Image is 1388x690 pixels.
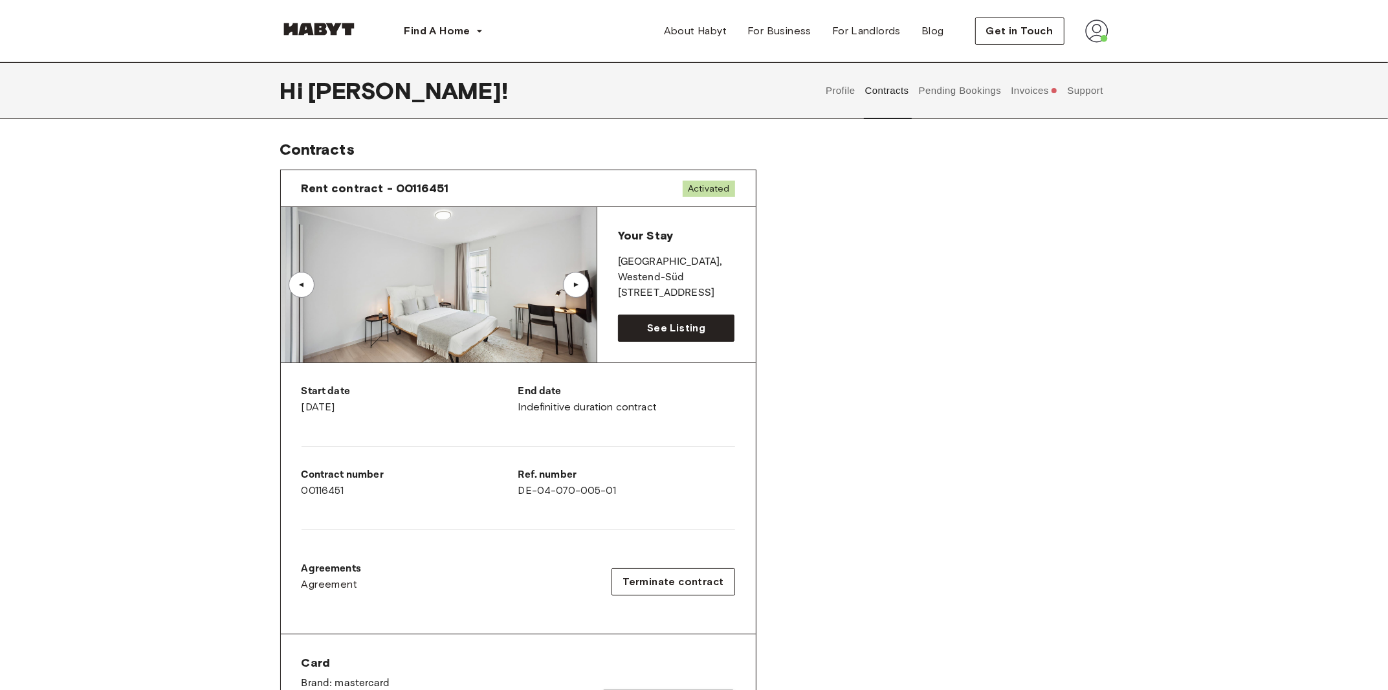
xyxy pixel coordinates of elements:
div: DE-04-070-005-01 [518,467,735,498]
span: Activated [683,181,734,197]
button: Find A Home [394,18,494,44]
div: Indefinitive duration contract [518,384,735,415]
p: Start date [302,384,518,399]
span: Terminate contract [622,574,723,590]
p: End date [518,384,735,399]
a: For Business [737,18,822,44]
button: Get in Touch [975,17,1064,45]
span: Your Stay [618,228,673,243]
span: Rent contract - 00116451 [302,181,449,196]
p: Contract number [302,467,518,483]
img: avatar [1085,19,1108,43]
span: Contracts [280,140,355,159]
span: Agreement [302,577,358,592]
a: Agreement [302,577,362,592]
span: About Habyt [664,23,727,39]
p: Ref. number [518,467,735,483]
button: Profile [824,62,857,119]
span: Get in Touch [986,23,1053,39]
span: See Listing [647,320,705,336]
a: For Landlords [822,18,911,44]
p: [GEOGRAPHIC_DATA] , Westend-Süd [618,254,735,285]
button: Contracts [863,62,910,119]
img: Habyt [280,23,358,36]
button: Pending Bookings [917,62,1003,119]
button: Invoices [1009,62,1059,119]
span: Blog [921,23,944,39]
div: ▲ [295,281,308,289]
a: See Listing [618,315,735,342]
button: Support [1066,62,1105,119]
div: user profile tabs [821,62,1108,119]
span: For Business [747,23,811,39]
div: 00116451 [302,467,518,498]
button: Terminate contract [611,568,734,595]
span: For Landlords [832,23,901,39]
p: Agreements [302,561,362,577]
div: [DATE] [302,384,518,415]
img: Image of the room [281,207,597,362]
span: Card [302,655,432,671]
span: Hi [280,77,308,104]
span: [PERSON_NAME] ! [308,77,508,104]
div: ▲ [569,281,582,289]
a: About Habyt [654,18,737,44]
p: [STREET_ADDRESS] [618,285,735,301]
span: Find A Home [404,23,470,39]
a: Blog [911,18,954,44]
